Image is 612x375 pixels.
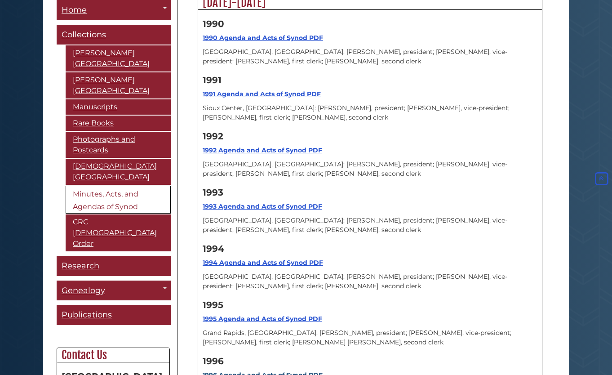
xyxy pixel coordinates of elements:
p: Grand Rapids, [GEOGRAPHIC_DATA]: [PERSON_NAME], president; [PERSON_NAME], vice-president; [PERSON... [203,328,537,347]
a: Genealogy [57,281,171,301]
a: CRC [DEMOGRAPHIC_DATA] Order [66,214,171,251]
a: [PERSON_NAME][GEOGRAPHIC_DATA] [66,72,171,98]
p: [GEOGRAPHIC_DATA], [GEOGRAPHIC_DATA]: [PERSON_NAME], president; [PERSON_NAME], vice-president; [P... [203,272,537,291]
h2: Contact Us [57,348,169,362]
strong: 1990 [203,18,224,29]
a: Manuscripts [66,99,171,115]
strong: 1992 [203,131,223,142]
a: 1995 Agenda and Acts of Synod PDF [203,315,322,323]
strong: 1995 [203,299,223,310]
p: [GEOGRAPHIC_DATA], [GEOGRAPHIC_DATA]: [PERSON_NAME], president; [PERSON_NAME], vice-president; [P... [203,216,537,235]
strong: 1993 [203,187,223,198]
span: Research [62,261,99,271]
a: Collections [57,25,171,45]
a: Photographs and Postcards [66,132,171,158]
strong: 1996 [203,356,224,366]
strong: 1991 [203,75,222,85]
a: Rare Books [66,116,171,131]
a: Research [57,256,171,276]
a: 1992 Agenda and Acts of Synod PDF [203,146,322,154]
span: Publications [62,310,112,320]
p: [GEOGRAPHIC_DATA], [GEOGRAPHIC_DATA]: [PERSON_NAME], president; [PERSON_NAME], vice-president; [P... [203,160,537,179]
a: 1990 Agenda and Acts of Synod PDF [203,34,323,42]
span: Genealogy [62,286,105,295]
span: Collections [62,30,106,40]
span: Home [62,5,87,15]
a: [DEMOGRAPHIC_DATA][GEOGRAPHIC_DATA] [66,159,171,185]
a: Minutes, Acts, and Agendas of Synod [66,186,171,214]
a: Back to Top [593,174,610,183]
a: 1993 Agenda and Acts of Synod PDF [203,202,322,210]
a: 1991 Agenda and Acts of Synod PDF [203,90,321,98]
a: 1994 Agenda and Acts of Synod PDF [203,259,323,267]
a: [PERSON_NAME][GEOGRAPHIC_DATA] [66,45,171,71]
strong: 1994 [203,243,224,254]
a: Publications [57,305,171,325]
p: [GEOGRAPHIC_DATA], [GEOGRAPHIC_DATA]: [PERSON_NAME], president; [PERSON_NAME], vice-president; [P... [203,47,537,66]
p: Sioux Center, [GEOGRAPHIC_DATA]: [PERSON_NAME], president; [PERSON_NAME], vice-president; [PERSON... [203,103,537,122]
